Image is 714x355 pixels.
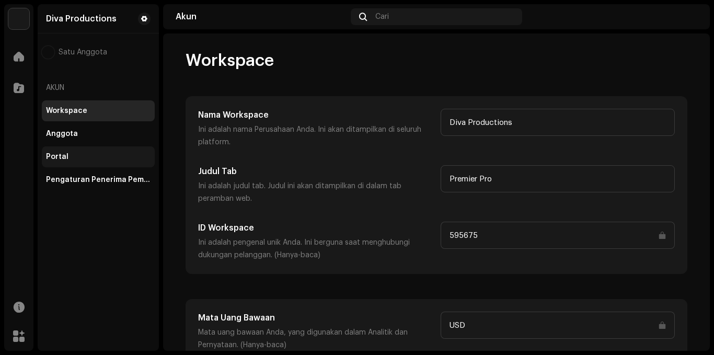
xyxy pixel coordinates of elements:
[198,109,432,121] h5: Nama Workspace
[441,222,675,249] input: Ketikkan sesuatu...
[198,222,432,234] h5: ID Workspace
[198,165,432,178] h5: Judul Tab
[186,50,274,71] span: Workspace
[176,13,347,21] div: Akun
[198,326,432,351] p: Mata uang bawaan Anda, yang digunakan dalam Analitik dan Pernyataan. (Hanya-baca)
[46,15,117,23] div: Diva Productions
[198,180,432,205] p: Ini adalah judul tab. Judul ini akan ditampilkan di dalam tab peramban web.
[375,13,389,21] span: Cari
[42,169,155,190] re-m-nav-item: Pengaturan Penerima Pembayaran
[46,176,151,184] div: Pengaturan Penerima Pembayaran
[8,8,29,29] img: 64f15ab7-a28a-4bb5-a164-82594ec98160
[441,165,675,192] input: Ketikkan sesuatu...
[42,100,155,121] re-m-nav-item: Workspace
[198,312,432,324] h5: Mata Uang Bawaan
[441,109,675,136] input: Ketikkan sesuatu...
[42,75,155,100] re-a-nav-header: Akun
[198,236,432,261] p: Ini adalah pengenal unik Anda. Ini berguna saat menghubungi dukungan pelanggan. (Hanya-baca)
[42,46,54,59] img: c5826f3d-2cc9-41a3-9be3-c6885c7dcd6b
[46,107,87,115] div: Workspace
[441,312,675,339] input: Ketikkan sesuatu...
[681,8,697,25] img: c5826f3d-2cc9-41a3-9be3-c6885c7dcd6b
[198,123,432,148] p: Ini adalah nama Perusahaan Anda. Ini akan ditampilkan di seluruh platform.
[59,48,107,56] span: Satu Anggota
[46,153,68,161] div: Portal
[42,146,155,167] re-m-nav-item: Portal
[46,130,78,138] div: Anggota
[42,123,155,144] re-m-nav-item: Anggota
